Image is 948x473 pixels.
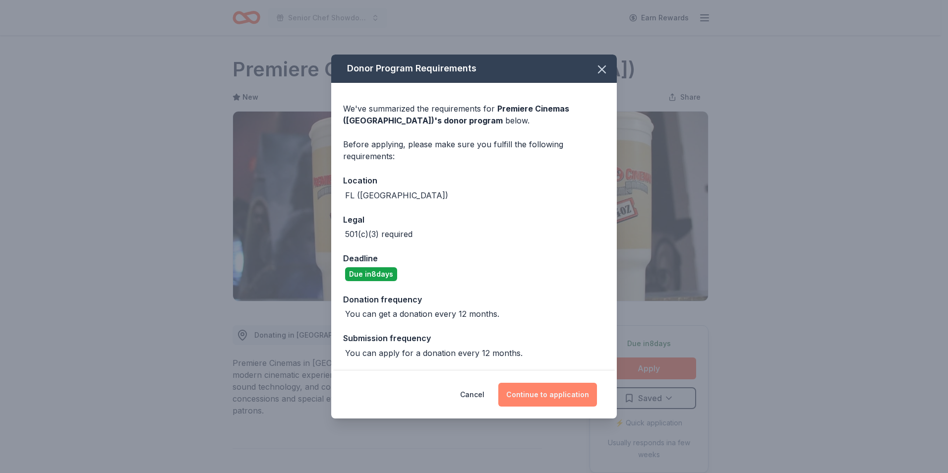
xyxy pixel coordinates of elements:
[460,383,484,407] button: Cancel
[343,103,605,126] div: We've summarized the requirements for below.
[343,293,605,306] div: Donation frequency
[345,189,448,201] div: FL ([GEOGRAPHIC_DATA])
[343,174,605,187] div: Location
[345,347,523,359] div: You can apply for a donation every 12 months.
[343,213,605,226] div: Legal
[345,267,397,281] div: Due in 8 days
[498,383,597,407] button: Continue to application
[343,252,605,265] div: Deadline
[343,332,605,345] div: Submission frequency
[331,55,617,83] div: Donor Program Requirements
[345,308,499,320] div: You can get a donation every 12 months.
[345,228,413,240] div: 501(c)(3) required
[343,138,605,162] div: Before applying, please make sure you fulfill the following requirements:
